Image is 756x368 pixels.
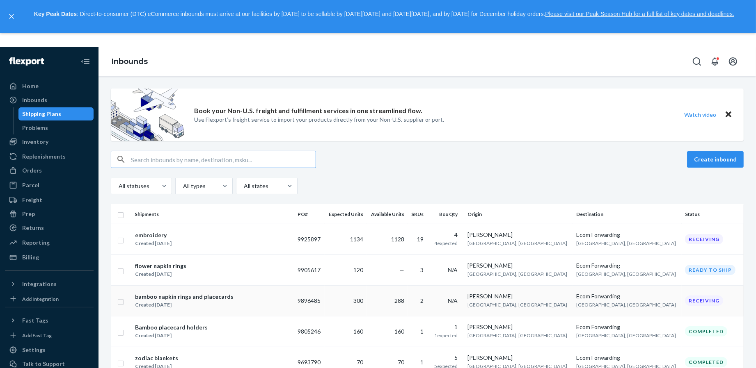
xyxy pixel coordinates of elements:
[18,107,94,120] a: Shipping Plans
[20,7,749,21] p: : Direct-to-consumer (DTC) eCommerce inbounds must arrive at our facilities by [DATE] to be sella...
[5,150,94,163] a: Replenishments
[5,93,94,107] a: Inbounds
[7,12,16,20] button: close,
[77,53,94,70] button: Close Navigation
[22,138,48,146] div: Inventory
[135,293,234,301] div: bamboo napkin rings and placecards
[467,323,570,331] div: [PERSON_NAME]
[350,236,363,243] span: 1134
[467,240,567,246] span: [GEOGRAPHIC_DATA], [GEOGRAPHIC_DATA]
[464,204,573,224] th: Origin
[182,182,183,190] input: All types
[5,207,94,220] a: Prep
[5,221,94,234] a: Returns
[22,332,52,339] div: Add Fast Tag
[22,181,39,189] div: Parcel
[194,116,444,124] p: Use Flexport’s freight service to import your products directly from your Non-U.S. supplier or port.
[433,231,458,239] div: 4
[294,224,325,254] td: 9925897
[5,277,94,291] button: Integrations
[5,330,94,340] a: Add Fast Tag
[294,204,325,224] th: PO#
[467,231,570,239] div: [PERSON_NAME]
[434,240,458,246] span: 4 expected
[5,251,94,264] a: Billing
[135,354,178,362] div: zodiac blankets
[576,231,678,239] div: Ecom Forwarding
[23,110,62,118] div: Shipping Plans
[576,292,678,300] div: Ecom Forwarding
[135,231,172,239] div: embroidery
[22,82,39,90] div: Home
[5,179,94,192] a: Parcel
[19,6,36,13] span: Chat
[687,151,744,168] button: Create inbound
[576,240,676,246] span: [GEOGRAPHIC_DATA], [GEOGRAPHIC_DATA]
[448,297,458,304] span: N/A
[682,204,744,224] th: Status
[294,316,325,347] td: 9805246
[135,262,186,270] div: flower napkin rings
[573,204,682,224] th: Destination
[22,316,48,325] div: Fast Tags
[398,359,404,366] span: 70
[135,301,234,309] div: Created [DATE]
[294,254,325,285] td: 9905617
[576,271,676,277] span: [GEOGRAPHIC_DATA], [GEOGRAPHIC_DATA]
[9,57,44,66] img: Flexport logo
[433,323,458,331] div: 1
[5,193,94,207] a: Freight
[367,204,407,224] th: Available Units
[420,359,424,366] span: 1
[430,204,464,224] th: Box Qty
[353,328,363,335] span: 160
[448,266,458,273] span: N/A
[135,323,208,332] div: Bamboo placecard holders
[417,236,424,243] span: 19
[433,354,458,362] div: 5
[5,164,94,177] a: Orders
[685,234,723,244] div: Receiving
[22,152,66,161] div: Replenishments
[467,354,570,362] div: [PERSON_NAME]
[723,109,734,121] button: Close
[707,53,723,70] button: Open notifications
[689,53,705,70] button: Open Search Box
[22,295,59,302] div: Add Integration
[5,294,94,304] a: Add Integration
[22,360,65,368] div: Talk to Support
[22,280,57,288] div: Integrations
[467,292,570,300] div: [PERSON_NAME]
[576,261,678,270] div: Ecom Forwarding
[353,266,363,273] span: 120
[135,239,172,248] div: Created [DATE]
[23,124,48,132] div: Problems
[420,328,424,335] span: 1
[34,11,77,17] strong: Key Peak Dates
[5,135,94,148] a: Inventory
[576,323,678,331] div: Ecom Forwarding
[467,271,567,277] span: [GEOGRAPHIC_DATA], [GEOGRAPHIC_DATA]
[325,204,367,224] th: Expected Units
[5,343,94,357] a: Settings
[434,332,458,338] span: 1 expected
[467,302,567,308] span: [GEOGRAPHIC_DATA], [GEOGRAPHIC_DATA]
[420,266,424,273] span: 3
[112,57,148,66] a: Inbounds
[420,297,424,304] span: 2
[18,121,94,134] a: Problems
[22,210,35,218] div: Prep
[399,266,404,273] span: —
[22,224,44,232] div: Returns
[118,182,119,190] input: All statuses
[685,265,735,275] div: Ready to ship
[545,11,734,17] a: Please visit our Peak Season Hub for a full list of key dates and deadlines.
[685,295,723,306] div: Receiving
[725,53,741,70] button: Open account menu
[5,314,94,327] button: Fast Tags
[679,109,722,121] button: Watch video
[22,346,46,354] div: Settings
[194,106,422,116] p: Book your Non-U.S. freight and fulfillment services in one streamlined flow.
[685,357,727,367] div: Completed
[353,297,363,304] span: 300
